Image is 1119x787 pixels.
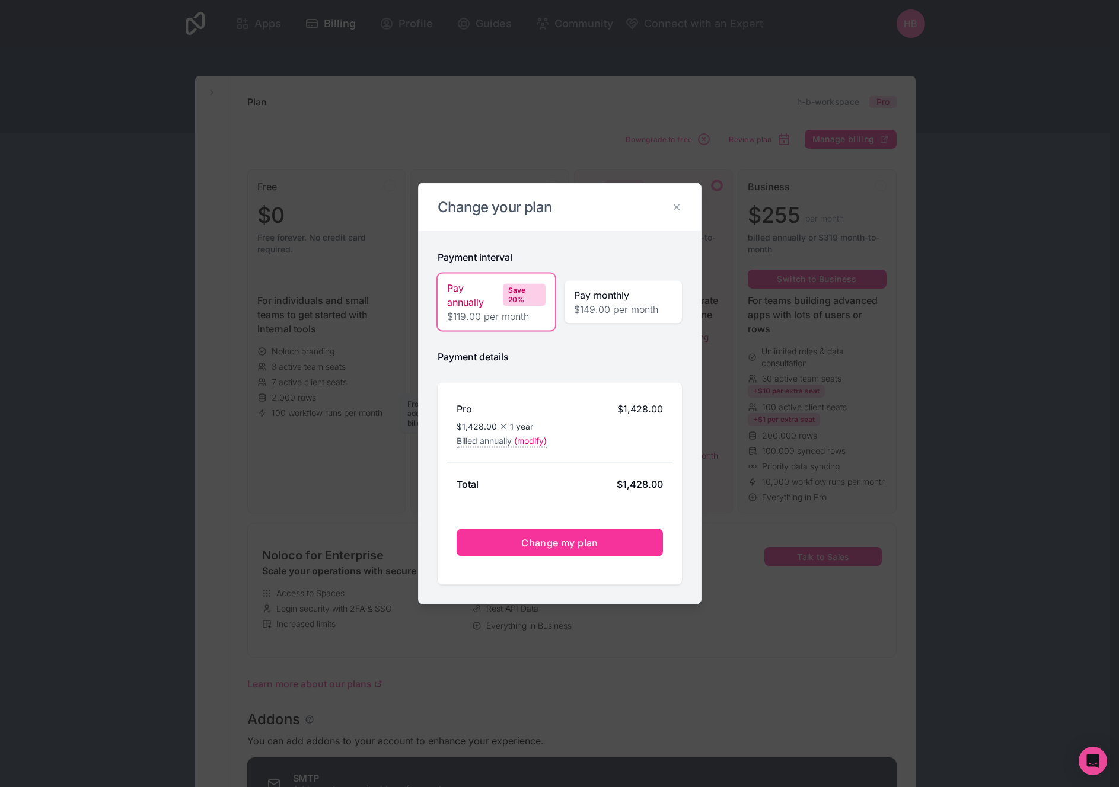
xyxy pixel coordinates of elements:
span: $119.00 per month [447,309,546,324]
span: Billed annually [457,435,512,447]
span: 1 year [510,421,533,433]
div: Save 20% [503,284,546,306]
span: Pay annually [447,281,498,309]
span: Pay monthly [574,288,629,302]
span: $149.00 per month [574,302,672,316]
h2: Change your plan [438,198,682,217]
span: $1,428.00 [457,421,497,433]
h2: Payment details [438,350,509,364]
span: Change my plan [521,537,598,549]
h2: Total [457,477,479,491]
span: $1,428.00 [617,402,663,416]
span: (modify) [514,435,547,447]
button: Billed annually(modify) [457,435,547,448]
div: $1,428.00 [617,477,663,491]
h2: Pro [457,402,472,416]
h2: Payment interval [438,250,512,264]
button: Change my plan [457,529,663,556]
